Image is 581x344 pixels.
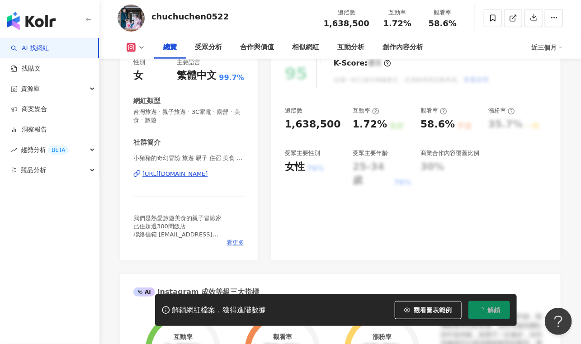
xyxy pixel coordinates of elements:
span: 小豬豬的奇幻冒險 旅遊 親子 住宿 美食 露營 玩具 | chuchuchen0522 [133,154,244,162]
span: loading [477,306,484,313]
span: 看更多 [227,239,244,247]
div: [URL][DOMAIN_NAME] [142,170,208,178]
span: 觀看圖表範例 [414,306,452,314]
div: 女性 [285,160,305,174]
div: 受眾分析 [195,42,222,53]
img: KOL Avatar [118,5,145,32]
span: 趨勢分析 [21,140,69,160]
a: searchAI 找網紅 [11,44,49,53]
div: 觀看率 [273,333,292,340]
div: K-Score : [334,58,391,68]
div: 總覽 [163,42,177,53]
div: 58.6% [420,118,455,132]
span: 競品分析 [21,160,46,180]
span: 99.7% [219,73,244,83]
div: 合作與價值 [240,42,274,53]
div: 創作內容分析 [383,42,423,53]
div: 解鎖網紅檔案，獲得進階數據 [172,306,266,315]
span: 1,638,500 [324,19,369,28]
img: logo [7,12,56,30]
div: 受眾主要性別 [285,149,320,157]
span: 1.72% [383,19,411,28]
div: 追蹤數 [285,107,302,115]
div: Instagram 成效等級三大指標 [133,287,259,297]
div: 觀看率 [420,107,447,115]
div: 互動分析 [337,42,364,53]
div: 主要語言 [177,58,200,66]
div: 1.72% [353,118,387,132]
span: 資源庫 [21,79,40,99]
div: 漲粉率 [488,107,515,115]
div: 商業合作內容覆蓋比例 [420,149,479,157]
div: 繁體中文 [177,69,217,83]
a: 洞察報告 [11,125,47,134]
span: 台灣旅遊 · 親子旅遊 · 3C家電 · 露營 · 美食 · 旅遊 [133,108,244,124]
div: 受眾主要年齡 [353,149,388,157]
button: 觀看圖表範例 [395,301,462,319]
a: 找貼文 [11,64,41,73]
div: AI [133,287,155,297]
div: 相似網紅 [292,42,319,53]
div: BETA [48,146,69,155]
div: 互動率 [174,333,193,340]
div: 近三個月 [531,40,563,55]
a: [URL][DOMAIN_NAME] [133,170,244,178]
div: chuchuchen0522 [151,11,229,22]
div: 漲粉率 [373,333,392,340]
span: 解鎖 [488,306,501,314]
div: 性別 [133,58,145,66]
span: rise [11,147,17,153]
span: 我們是熱愛旅遊美食的親子冒險家 已住超過300間飯店 聯絡信箱 [EMAIL_ADDRESS][DOMAIN_NAME] 週末放假喜歡帶小孩到處跑跳 每日更新介紹好吃好玩的給大家 女兒小豬豬九歲... [133,215,243,287]
div: 1,638,500 [285,118,341,132]
div: 互動率 [353,107,379,115]
div: 互動率 [380,8,415,17]
div: 觀看率 [425,8,460,17]
button: 解鎖 [468,301,510,319]
div: 網紅類型 [133,96,161,106]
div: 女 [133,69,143,83]
div: 追蹤數 [324,8,369,17]
span: 58.6% [429,19,457,28]
div: 社群簡介 [133,138,161,147]
a: 商案媒合 [11,105,47,114]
